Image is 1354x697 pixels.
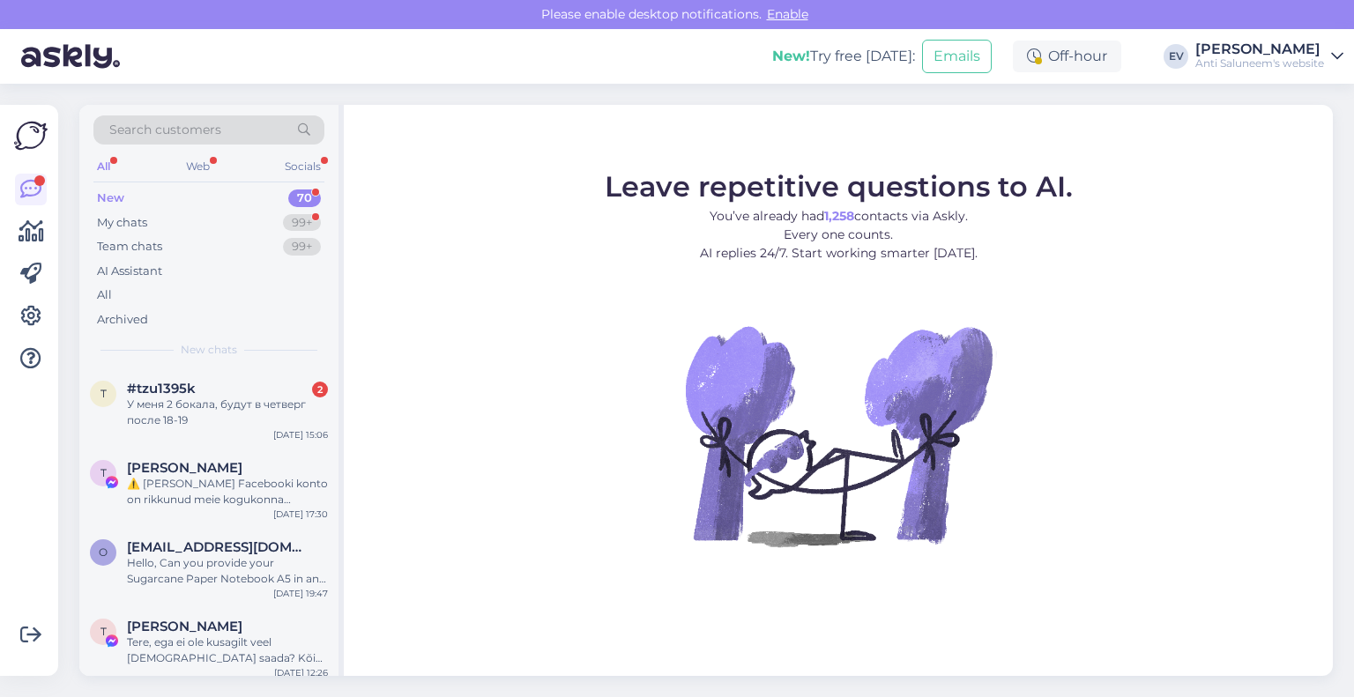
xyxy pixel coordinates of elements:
div: Archived [97,311,148,329]
div: 2 [312,382,328,397]
div: [DATE] 19:47 [273,587,328,600]
div: Team chats [97,238,162,256]
p: You’ve already had contacts via Askly. Every one counts. AI replies 24/7. Start working smarter [... [605,207,1073,263]
b: 1,258 [824,208,854,224]
span: o [99,545,108,559]
span: T [100,466,107,479]
div: 99+ [283,238,321,256]
div: У меня 2 бокала, будут в четверг после 18-19 [127,397,328,428]
div: My chats [97,214,147,232]
span: t [100,387,107,400]
span: #tzu1395k [127,381,196,397]
div: [DATE] 17:30 [273,508,328,521]
b: New! [772,48,810,64]
span: Triin Mägi [127,619,242,634]
span: Enable [762,6,814,22]
div: EV [1164,44,1188,69]
div: All [97,286,112,304]
div: [DATE] 15:06 [273,428,328,441]
div: Off-hour [1013,41,1121,72]
div: [PERSON_NAME] [1195,42,1324,56]
span: T [100,625,107,638]
span: otopix@gmail.com [127,539,310,555]
div: [DATE] 12:26 [274,666,328,679]
span: Leave repetitive questions to AI. [605,169,1073,204]
div: Try free [DATE]: [772,46,915,67]
span: Tom Haja [127,460,242,476]
div: Hello, Can you provide your Sugarcane Paper Notebook A5 in an unlined (blank) version? The produc... [127,555,328,587]
div: Tere, ega ei ole kusagilt veel [DEMOGRAPHIC_DATA] saada? Kõik läksid välja [127,634,328,666]
img: Askly Logo [14,119,48,152]
div: All [93,155,114,178]
div: Anti Saluneem's website [1195,56,1324,70]
div: ⚠️ [PERSON_NAME] Facebooki konto on rikkunud meie kogukonna standardeid. Meie süsteem on saanud p... [127,476,328,508]
div: New [97,189,124,207]
img: No Chat active [680,277,997,594]
span: Search customers [109,121,221,139]
div: Socials [281,155,324,178]
div: AI Assistant [97,263,162,280]
div: 70 [288,189,321,207]
span: New chats [181,342,237,358]
div: 99+ [283,214,321,232]
a: [PERSON_NAME]Anti Saluneem's website [1195,42,1343,70]
button: Emails [922,40,992,73]
div: Web [182,155,213,178]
